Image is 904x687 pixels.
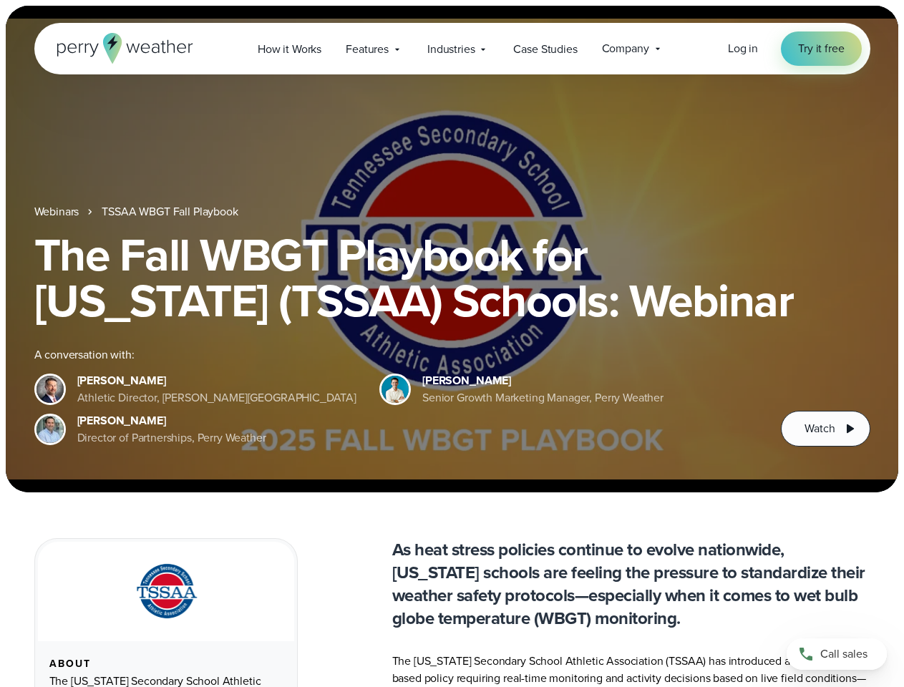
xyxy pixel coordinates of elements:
[258,41,321,58] span: How it Works
[346,41,389,58] span: Features
[787,638,887,670] a: Call sales
[798,40,844,57] span: Try it free
[805,420,835,437] span: Watch
[77,429,266,447] div: Director of Partnerships, Perry Weather
[34,232,870,323] h1: The Fall WBGT Playbook for [US_STATE] (TSSAA) Schools: Webinar
[37,416,64,443] img: Jeff Wood
[513,41,577,58] span: Case Studies
[34,203,870,220] nav: Breadcrumb
[422,372,664,389] div: [PERSON_NAME]
[49,658,283,670] div: About
[77,389,357,406] div: Athletic Director, [PERSON_NAME][GEOGRAPHIC_DATA]
[77,372,357,389] div: [PERSON_NAME]
[381,376,409,403] img: Spencer Patton, Perry Weather
[37,376,64,403] img: Brian Wyatt
[820,645,867,663] span: Call sales
[118,559,214,624] img: TSSAA-Tennessee-Secondary-School-Athletic-Association.svg
[728,40,758,57] a: Log in
[427,41,475,58] span: Industries
[781,411,870,447] button: Watch
[34,203,79,220] a: Webinars
[422,389,664,406] div: Senior Growth Marketing Manager, Perry Weather
[501,34,589,64] a: Case Studies
[781,31,861,66] a: Try it free
[77,412,266,429] div: [PERSON_NAME]
[392,538,870,630] p: As heat stress policies continue to evolve nationwide, [US_STATE] schools are feeling the pressur...
[602,40,649,57] span: Company
[246,34,334,64] a: How it Works
[102,203,238,220] a: TSSAA WBGT Fall Playbook
[34,346,759,364] div: A conversation with:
